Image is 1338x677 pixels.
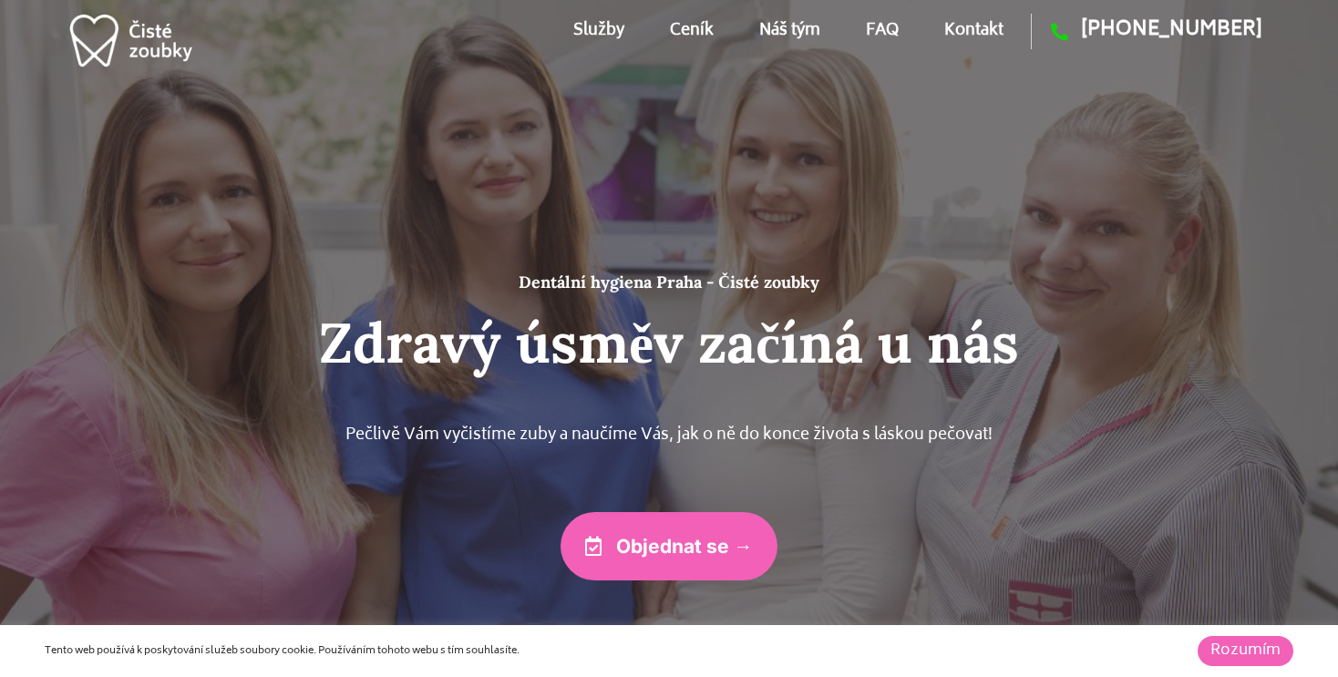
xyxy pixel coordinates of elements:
h1: Dentální hygiena Praha - Čisté zoubky [122,272,1216,292]
span: [PHONE_NUMBER] [1068,14,1262,49]
a: Rozumím [1198,636,1293,666]
div: Tento web používá k poskytování služeb soubory cookie. Používáním tohoto webu s tím souhlasíte. [45,643,919,660]
img: dentální hygiena v praze [67,4,195,77]
span: Objednat se → [616,537,753,556]
h2: Zdravý úsměv začíná u nás [122,310,1216,376]
a: Objednat se → [561,512,777,580]
p: Pečlivě Vám vyčistíme zuby a naučíme Vás, jak o ně do konce života s láskou pečovat! [122,422,1216,451]
a: [PHONE_NUMBER] [1032,14,1262,49]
